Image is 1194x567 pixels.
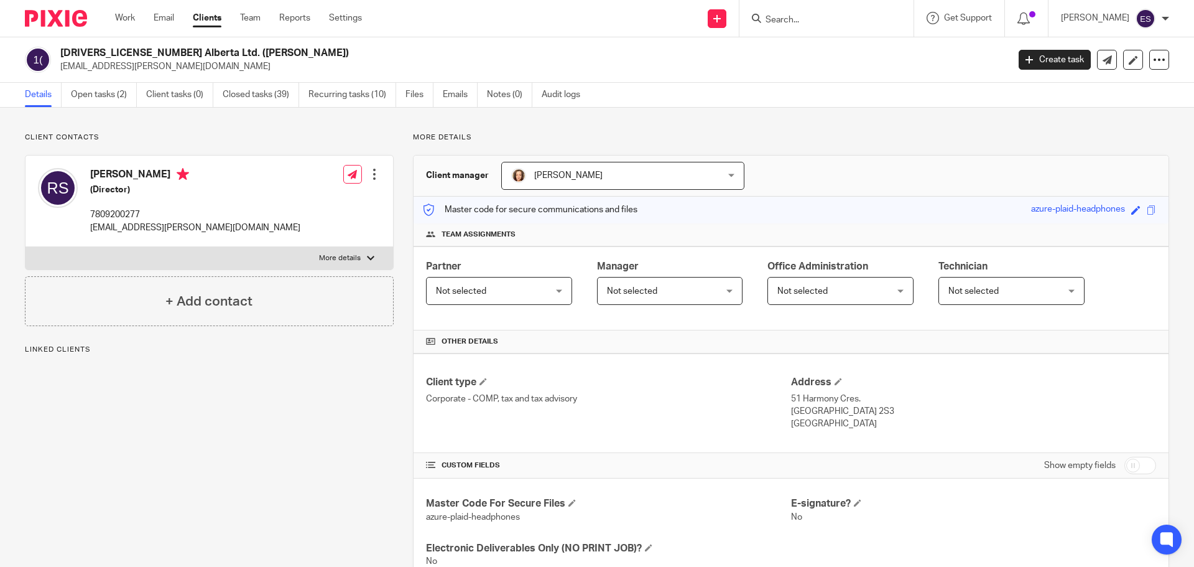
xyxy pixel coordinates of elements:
[791,376,1156,389] h4: Address
[1136,9,1155,29] img: svg%3E
[1019,50,1091,70] a: Create task
[948,287,999,296] span: Not selected
[223,83,299,107] a: Closed tasks (39)
[426,497,791,510] h4: Master Code For Secure Files
[423,204,637,216] p: Master code for secure communications and files
[791,393,1156,405] p: 51 Harmony Cres.
[767,261,868,271] span: Office Administration
[279,12,310,24] a: Reports
[944,14,992,22] span: Get Support
[329,12,362,24] a: Settings
[165,292,252,311] h4: + Add contact
[90,168,300,184] h4: [PERSON_NAME]
[426,261,461,271] span: Partner
[426,513,520,522] span: azure-plaid-headphones
[71,83,137,107] a: Open tasks (2)
[791,405,1156,418] p: [GEOGRAPHIC_DATA] 2S3
[1044,459,1116,472] label: Show empty fields
[25,133,394,143] p: Client contacts
[436,287,486,296] span: Not selected
[154,12,174,24] a: Email
[90,222,300,234] p: [EMAIL_ADDRESS][PERSON_NAME][DOMAIN_NAME]
[764,15,876,26] input: Search
[938,261,988,271] span: Technician
[240,12,261,24] a: Team
[25,345,394,355] p: Linked clients
[426,461,791,471] h4: CUSTOM FIELDS
[443,83,478,107] a: Emails
[25,83,62,107] a: Details
[487,83,532,107] a: Notes (0)
[426,557,437,566] span: No
[115,12,135,24] a: Work
[426,393,791,405] p: Corporate - COMP, tax and tax advisory
[25,47,51,73] img: svg%3E
[319,253,361,263] p: More details
[542,83,590,107] a: Audit logs
[791,513,802,522] span: No
[426,376,791,389] h4: Client type
[405,83,433,107] a: Files
[146,83,213,107] a: Client tasks (0)
[60,47,812,60] h2: [DRIVERS_LICENSE_NUMBER] Alberta Ltd. ([PERSON_NAME])
[90,209,300,221] p: 7809200277
[413,133,1169,143] p: More details
[597,261,639,271] span: Manager
[426,542,791,555] h4: Electronic Deliverables Only (NO PRINT JOB)?
[791,497,1156,510] h4: E-signature?
[177,168,189,180] i: Primary
[511,168,526,183] img: avatar-thumb.jpg
[534,171,603,180] span: [PERSON_NAME]
[308,83,396,107] a: Recurring tasks (10)
[426,169,489,182] h3: Client manager
[607,287,657,296] span: Not selected
[38,168,78,208] img: svg%3E
[442,230,516,240] span: Team assignments
[1031,203,1125,217] div: azure-plaid-headphones
[25,10,87,27] img: Pixie
[791,418,1156,430] p: [GEOGRAPHIC_DATA]
[60,60,1000,73] p: [EMAIL_ADDRESS][PERSON_NAME][DOMAIN_NAME]
[193,12,221,24] a: Clients
[1061,12,1129,24] p: [PERSON_NAME]
[90,184,300,196] h5: (Director)
[777,287,828,296] span: Not selected
[442,337,498,347] span: Other details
